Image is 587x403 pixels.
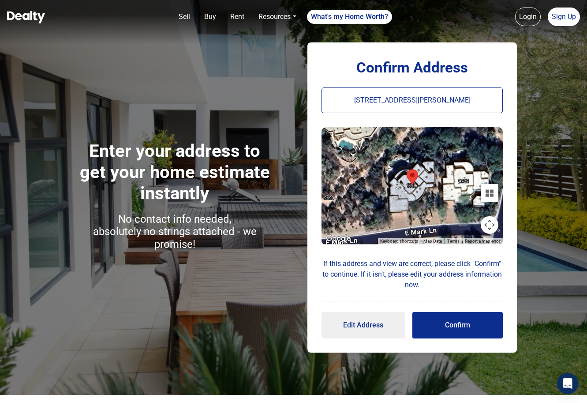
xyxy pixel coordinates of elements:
[447,239,460,243] a: Terms
[481,216,498,234] button: Map camera controls
[77,141,273,255] h1: Enter your address to get your home estimate instantly
[380,238,418,244] button: Keyboard shortcuts
[307,10,392,24] a: What's my Home Worth?
[324,233,353,244] img: Google
[322,312,405,338] button: Edit Address
[324,233,353,244] a: Open this area in Google Maps (opens a new window)
[201,8,220,26] a: Buy
[322,87,503,113] p: [STREET_ADDRESS][PERSON_NAME]
[423,238,442,244] button: Map Data
[175,8,194,26] a: Sell
[412,312,503,338] button: Confirm
[7,11,45,23] img: Dealty - Buy, Sell & Rent Homes
[322,57,503,79] div: Confirm Address
[515,8,541,26] a: Login
[465,239,500,243] a: Report a map error
[557,373,578,394] div: Open Intercom Messenger
[322,259,503,290] p: If this address and view are correct, please click "Confirm" to continue. If it isn't, please edi...
[255,8,299,26] a: Resources
[548,8,580,26] a: Sign Up
[481,184,498,202] button: Tilt map
[227,8,248,26] a: Rent
[77,213,273,251] h3: No contact info needed, absolutely no strings attached - we promise!
[4,376,31,403] iframe: BigID CMP Widget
